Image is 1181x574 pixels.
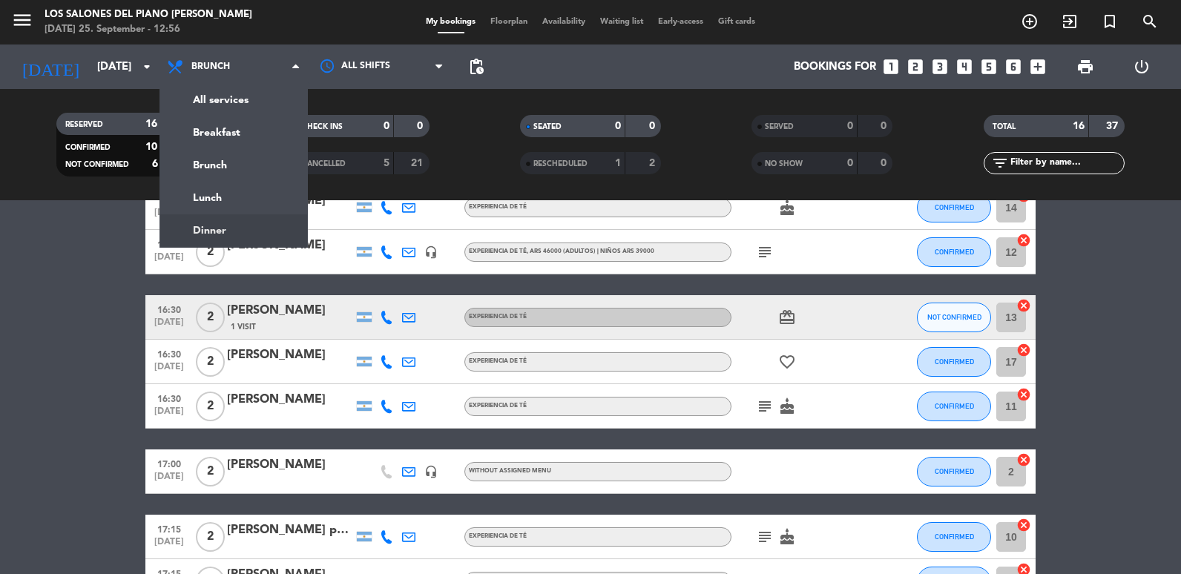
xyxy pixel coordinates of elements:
button: CONFIRMED [917,347,991,377]
span: NOT CONFIRMED [65,161,129,168]
i: cancel [1016,452,1031,467]
strong: 5 [384,158,389,168]
i: exit_to_app [1061,13,1079,30]
i: subject [756,528,774,546]
span: [DATE] [151,252,188,269]
span: CONFIRMED [935,203,974,211]
span: Brunch [191,62,230,72]
span: Without assigned menu [469,468,551,474]
span: [DATE] [151,317,188,334]
span: CONFIRMED [935,248,974,256]
strong: 0 [384,121,389,131]
i: turned_in_not [1101,13,1119,30]
span: EXPERIENCIA DE TÉ [469,314,527,320]
i: menu [11,9,33,31]
span: Availability [535,18,593,26]
i: cake [778,528,796,546]
span: EXPERIENCIA DE TÉ [469,533,527,539]
i: filter_list [991,154,1009,172]
span: [DATE] [151,472,188,489]
strong: 0 [881,158,889,168]
span: 2 [196,303,225,332]
i: looks_6 [1004,57,1023,76]
span: Waiting list [593,18,651,26]
span: NO SHOW [765,160,803,168]
span: [DATE] [151,362,188,379]
i: cancel [1016,387,1031,402]
span: CANCELLED [302,160,346,168]
span: 2 [196,522,225,552]
i: favorite_border [778,353,796,371]
i: looks_4 [955,57,974,76]
a: Breakfast [160,116,307,149]
span: SERVED [765,123,794,131]
div: [PERSON_NAME] [227,390,353,409]
input: Filter by name... [1009,155,1124,171]
strong: 21 [411,158,426,168]
button: CONFIRMED [917,522,991,552]
button: NOT CONFIRMED [917,303,991,332]
span: pending_actions [467,58,485,76]
strong: 2 [649,158,658,168]
span: 2 [196,392,225,421]
span: [DATE] [151,208,188,225]
i: cancel [1016,233,1031,248]
div: Los Salones del Piano [PERSON_NAME] [45,7,252,22]
i: looks_two [906,57,925,76]
i: cancel [1016,518,1031,532]
i: [DATE] [11,50,90,83]
i: add_box [1028,57,1047,76]
i: cake [778,397,796,415]
span: CONFIRMED [935,532,974,541]
strong: 0 [649,121,658,131]
span: TOTAL [993,123,1016,131]
span: SEATED [533,123,562,131]
span: 1 Visit [231,321,256,333]
i: cancel [1016,343,1031,357]
strong: 0 [847,158,853,168]
span: [DATE] [151,537,188,554]
span: CONFIRMED [65,144,111,151]
a: Dinner [160,214,307,247]
i: cake [778,199,796,217]
div: [PERSON_NAME] [227,301,353,320]
span: Floorplan [483,18,535,26]
button: CONFIRMED [917,193,991,222]
button: CONFIRMED [917,392,991,421]
strong: 0 [881,121,889,131]
strong: 37 [1106,121,1121,131]
span: 17:00 [151,455,188,472]
span: 2 [196,347,225,377]
i: headset_mic [424,245,438,259]
span: EXPERIENCIA DE TÉ [469,204,527,210]
span: CHECK INS [302,123,343,131]
span: NOT CONFIRMED [927,313,981,321]
span: EXPERIENCIA DE TÉ [469,358,527,364]
i: looks_3 [930,57,950,76]
strong: 6 [152,159,158,169]
div: [DATE] 25. September - 12:56 [45,22,252,37]
i: looks_5 [979,57,999,76]
strong: 0 [417,121,426,131]
span: My bookings [418,18,483,26]
i: subject [756,243,774,261]
div: [PERSON_NAME] pertine [227,521,353,540]
i: add_circle_outline [1021,13,1039,30]
span: CONFIRMED [935,402,974,410]
span: RESCHEDULED [533,160,588,168]
i: arrow_drop_down [138,58,156,76]
span: Gift cards [711,18,763,26]
strong: 16 [1073,121,1085,131]
span: 2 [196,457,225,486]
span: Bookings for [794,61,876,73]
strong: 10 [145,142,157,152]
strong: 1 [615,158,621,168]
span: 16:30 [151,389,188,406]
span: 16:15 [151,235,188,252]
a: Brunch [160,149,307,182]
a: Lunch [160,182,307,214]
span: 16:30 [151,345,188,362]
span: 2 [196,237,225,267]
i: subject [756,397,774,415]
span: [DATE] [151,406,188,423]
